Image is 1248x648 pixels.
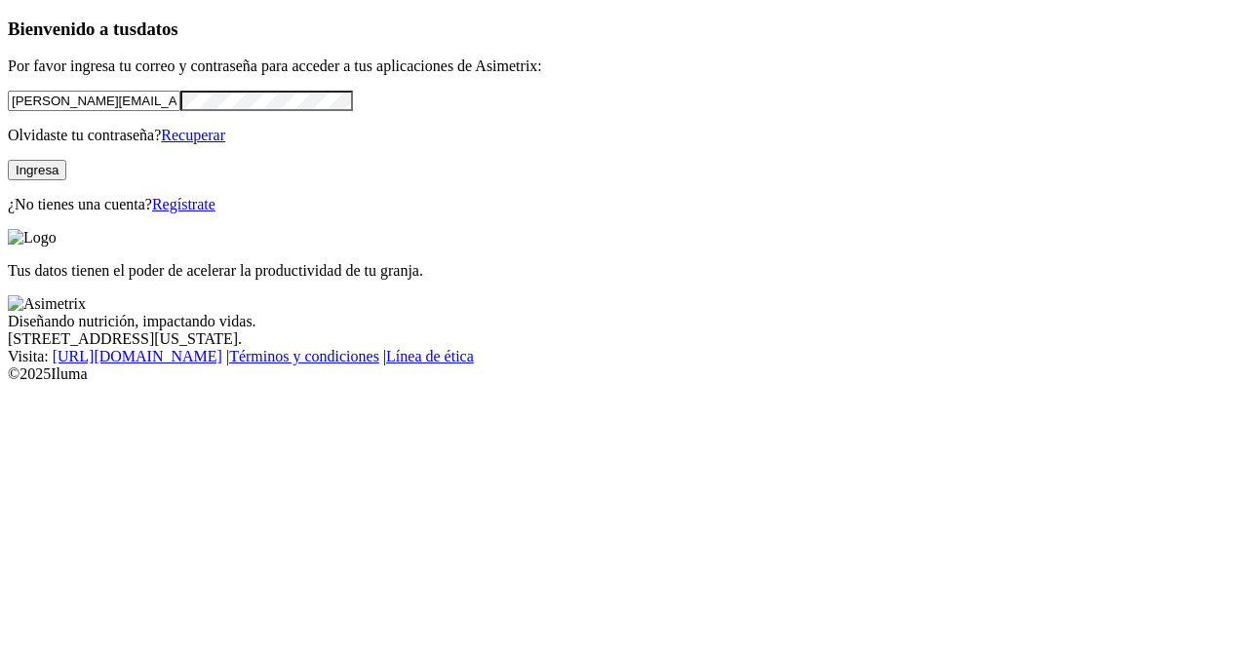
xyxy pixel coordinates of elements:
[8,330,1240,348] div: [STREET_ADDRESS][US_STATE].
[8,262,1240,280] p: Tus datos tienen el poder de acelerar la productividad de tu granja.
[136,19,178,39] span: datos
[8,348,1240,365] div: Visita : | |
[8,127,1240,144] p: Olvidaste tu contraseña?
[161,127,225,143] a: Recuperar
[8,160,66,180] button: Ingresa
[8,19,1240,40] h3: Bienvenido a tus
[8,229,57,247] img: Logo
[229,348,379,364] a: Términos y condiciones
[8,91,180,111] input: Tu correo
[152,196,215,212] a: Regístrate
[8,196,1240,213] p: ¿No tienes una cuenta?
[8,295,86,313] img: Asimetrix
[8,313,1240,330] div: Diseñando nutrición, impactando vidas.
[53,348,222,364] a: [URL][DOMAIN_NAME]
[8,57,1240,75] p: Por favor ingresa tu correo y contraseña para acceder a tus aplicaciones de Asimetrix:
[8,365,1240,383] div: © 2025 Iluma
[386,348,474,364] a: Línea de ética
